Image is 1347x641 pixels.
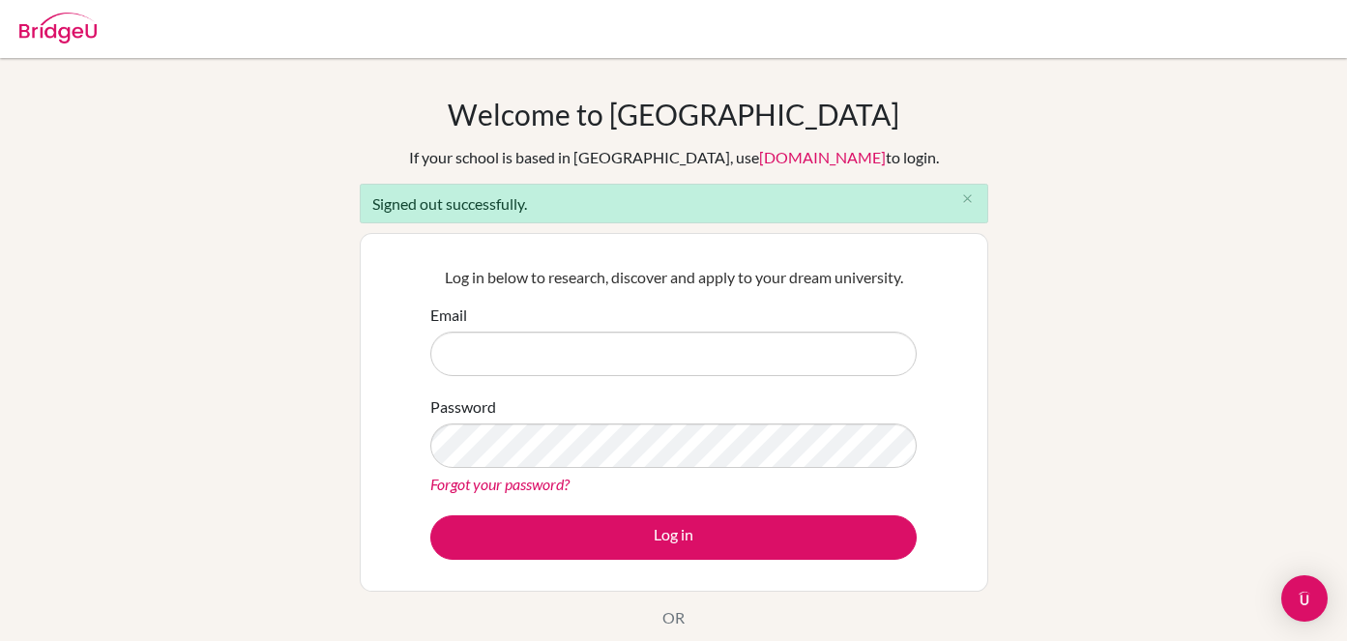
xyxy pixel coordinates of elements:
p: Log in below to research, discover and apply to your dream university. [430,266,917,289]
div: Signed out successfully. [360,184,988,223]
div: If your school is based in [GEOGRAPHIC_DATA], use to login. [409,146,939,169]
a: Forgot your password? [430,475,570,493]
button: Log in [430,515,917,560]
i: close [960,191,975,206]
label: Password [430,395,496,419]
img: Bridge-U [19,13,97,44]
div: Open Intercom Messenger [1281,575,1328,622]
button: Close [949,185,987,214]
p: OR [662,606,685,629]
label: Email [430,304,467,327]
h1: Welcome to [GEOGRAPHIC_DATA] [448,97,899,131]
a: [DOMAIN_NAME] [759,148,886,166]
